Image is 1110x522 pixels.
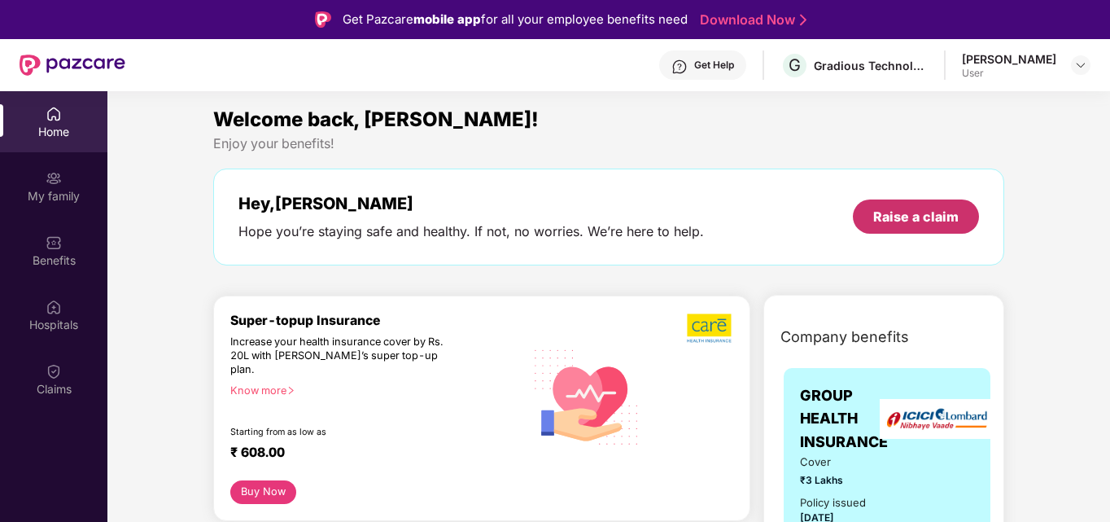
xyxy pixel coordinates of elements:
[789,55,801,75] span: G
[800,384,888,454] span: GROUP HEALTH INSURANCE
[700,11,802,29] a: Download Now
[230,336,453,377] div: Increase your health insurance cover by Rs. 20L with [PERSON_NAME]’s super top-up plan.
[286,386,295,395] span: right
[873,208,959,226] div: Raise a claim
[213,107,539,131] span: Welcome back, [PERSON_NAME]!
[238,223,704,240] div: Hope you’re staying safe and healthy. If not, no worries. We’re here to help.
[1074,59,1087,72] img: svg+xml;base64,PHN2ZyBpZD0iRHJvcGRvd24tMzJ4MzIiIHhtbG5zPSJodHRwOi8vd3d3LnczLm9yZy8yMDAwL3N2ZyIgd2...
[800,494,866,511] div: Policy issued
[230,445,508,464] div: ₹ 608.00
[46,299,62,315] img: svg+xml;base64,PHN2ZyBpZD0iSG9zcGl0YWxzIiB4bWxucz0iaHR0cDovL3d3dy53My5vcmcvMjAwMC9zdmciIHdpZHRoPS...
[46,106,62,122] img: svg+xml;base64,PHN2ZyBpZD0iSG9tZSIgeG1sbnM9Imh0dHA6Ly93d3cudzMub3JnLzIwMDAvc3ZnIiB3aWR0aD0iMjAiIG...
[343,10,688,29] div: Get Pazcare for all your employee benefits need
[962,67,1056,80] div: User
[800,454,876,471] span: Cover
[238,194,704,213] div: Hey, [PERSON_NAME]
[230,313,524,328] div: Super-topup Insurance
[962,51,1056,67] div: [PERSON_NAME]
[814,58,928,73] div: Gradious Technologies Private Limited
[687,313,733,344] img: b5dec4f62d2307b9de63beb79f102df3.png
[880,399,994,439] img: insurerLogo
[46,170,62,186] img: svg+xml;base64,PHN2ZyB3aWR0aD0iMjAiIGhlaWdodD0iMjAiIHZpZXdCb3g9IjAgMCAyMCAyMCIgZmlsbD0ibm9uZSIgeG...
[800,11,806,29] img: Stroke
[800,472,876,488] span: ₹3 Lakhs
[230,384,514,396] div: Know more
[46,363,62,379] img: svg+xml;base64,PHN2ZyBpZD0iQ2xhaW0iIHhtbG5zPSJodHRwOi8vd3d3LnczLm9yZy8yMDAwL3N2ZyIgd2lkdGg9IjIwIi...
[780,326,909,349] span: Company benefits
[524,332,650,460] img: svg+xml;base64,PHN2ZyB4bWxucz0iaHR0cDovL3d3dy53My5vcmcvMjAwMC9zdmciIHhtbG5zOnhsaW5rPSJodHRwOi8vd3...
[230,427,455,438] div: Starting from as low as
[694,59,734,72] div: Get Help
[213,135,1004,152] div: Enjoy your benefits!
[315,11,331,28] img: Logo
[413,11,481,27] strong: mobile app
[671,59,688,75] img: svg+xml;base64,PHN2ZyBpZD0iSGVscC0zMngzMiIgeG1sbnM9Imh0dHA6Ly93d3cudzMub3JnLzIwMDAvc3ZnIiB3aWR0aD...
[20,55,125,76] img: New Pazcare Logo
[46,235,62,251] img: svg+xml;base64,PHN2ZyBpZD0iQmVuZWZpdHMiIHhtbG5zPSJodHRwOi8vd3d3LnczLm9yZy8yMDAwL3N2ZyIgd2lkdGg9Ij...
[230,480,296,504] button: Buy Now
